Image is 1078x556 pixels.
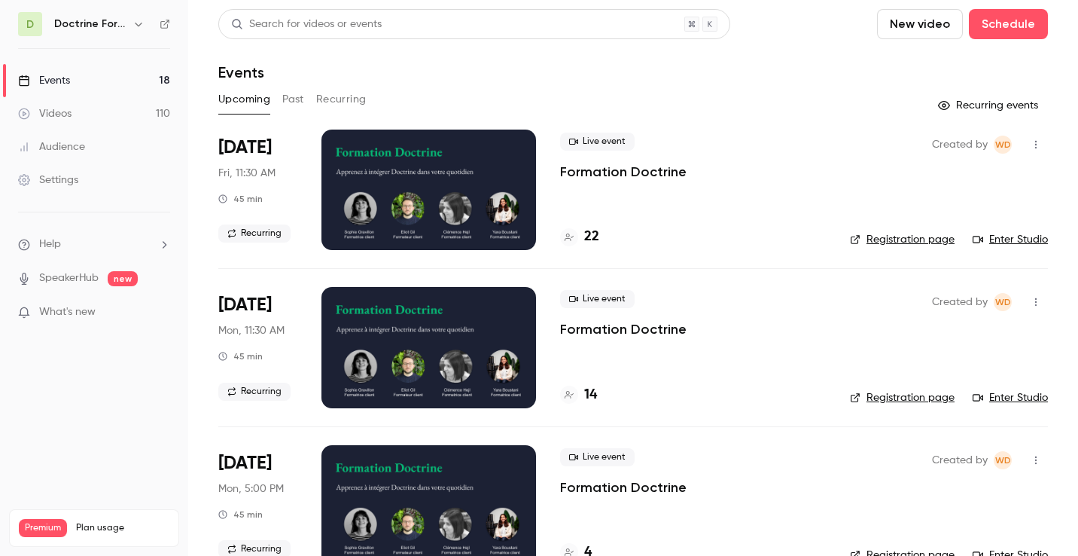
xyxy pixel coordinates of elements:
[218,225,291,243] span: Recurring
[995,451,1011,469] span: WD
[560,290,635,308] span: Live event
[560,133,635,151] span: Live event
[218,481,284,496] span: Mon, 5:00 PM
[584,385,597,405] h4: 14
[54,17,126,32] h6: Doctrine Formation Avocats
[932,136,988,154] span: Created by
[560,385,597,405] a: 14
[973,232,1048,247] a: Enter Studio
[560,227,599,247] a: 22
[18,139,85,154] div: Audience
[995,293,1011,311] span: WD
[560,163,687,181] a: Formation Doctrine
[218,451,272,475] span: [DATE]
[218,166,276,181] span: Fri, 11:30 AM
[39,304,96,320] span: What's new
[18,237,170,252] li: help-dropdown-opener
[18,106,72,121] div: Videos
[560,478,687,496] a: Formation Doctrine
[218,323,285,338] span: Mon, 11:30 AM
[231,17,382,32] div: Search for videos or events
[931,93,1048,118] button: Recurring events
[584,227,599,247] h4: 22
[560,448,635,466] span: Live event
[994,136,1012,154] span: Webinar Doctrine
[39,270,99,286] a: SpeakerHub
[108,271,138,286] span: new
[316,87,367,112] button: Recurring
[969,9,1048,39] button: Schedule
[850,232,955,247] a: Registration page
[76,522,169,534] span: Plan usage
[39,237,61,252] span: Help
[932,293,988,311] span: Created by
[973,390,1048,405] a: Enter Studio
[995,136,1011,154] span: WD
[218,350,263,362] div: 45 min
[218,287,297,408] div: Oct 13 Mon, 11:30 AM (Europe/Paris)
[218,130,297,250] div: Oct 10 Fri, 11:30 AM (Europe/Paris)
[282,87,304,112] button: Past
[26,17,34,32] span: D
[218,293,272,317] span: [DATE]
[218,509,263,521] div: 45 min
[218,193,263,205] div: 45 min
[218,136,272,160] span: [DATE]
[994,293,1012,311] span: Webinar Doctrine
[994,451,1012,469] span: Webinar Doctrine
[18,173,78,188] div: Settings
[218,63,264,81] h1: Events
[218,87,270,112] button: Upcoming
[218,383,291,401] span: Recurring
[560,320,687,338] a: Formation Doctrine
[152,306,170,319] iframe: Noticeable Trigger
[932,451,988,469] span: Created by
[877,9,963,39] button: New video
[19,519,67,537] span: Premium
[18,73,70,88] div: Events
[850,390,955,405] a: Registration page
